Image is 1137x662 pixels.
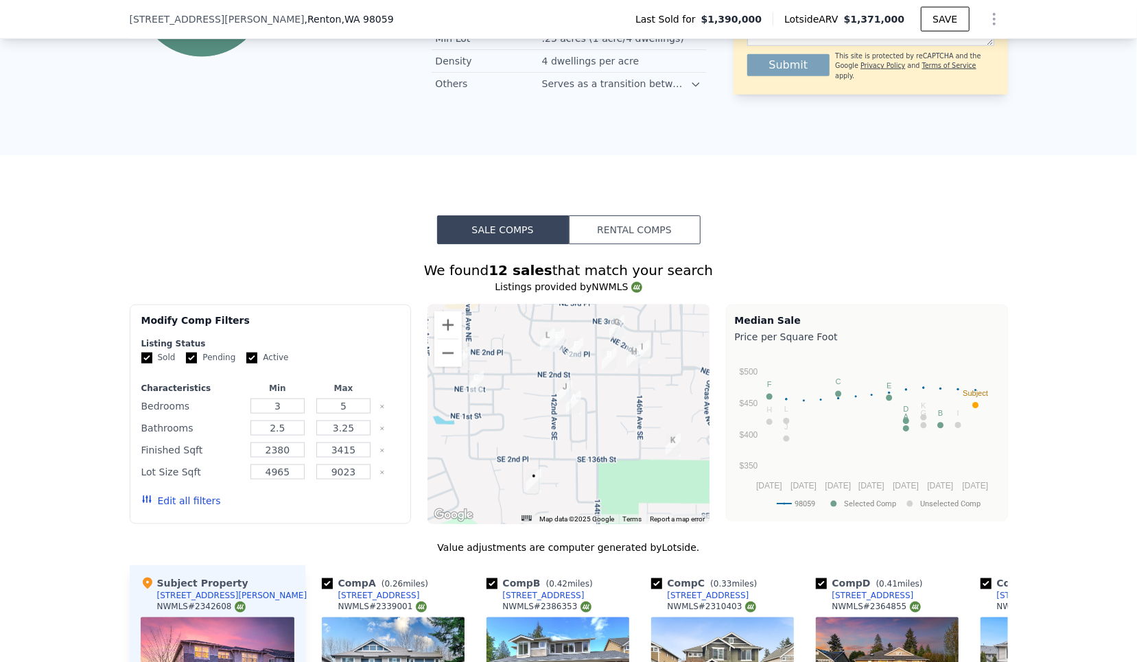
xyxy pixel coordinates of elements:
[835,51,994,81] div: This site is protected by reCAPTCHA and the Google and apply.
[550,329,565,352] div: 5103 NE 2nd Ct
[338,601,427,613] div: NWMLS # 2339001
[920,499,981,508] text: Unselected Comp
[739,430,758,440] text: $400
[735,327,999,346] div: Price per Square Foot
[784,12,843,26] span: Lotside ARV
[141,397,242,416] div: Bedrooms
[981,576,1092,590] div: Comp E
[141,462,242,482] div: Lot Size Sqft
[557,380,572,403] div: 113 Hoquiam Pl NE
[141,352,176,364] label: Sold
[816,576,928,590] div: Comp D
[130,12,305,26] span: [STREET_ADDRESS][PERSON_NAME]
[489,262,552,279] strong: 12 sales
[835,378,841,386] text: C
[342,14,394,25] span: , WA 98059
[141,494,221,508] button: Edit all filters
[921,401,926,410] text: K
[887,381,891,390] text: E
[893,481,919,490] text: [DATE]
[784,423,788,431] text: J
[487,590,585,601] a: [STREET_ADDRESS]
[871,579,928,589] span: ( miles)
[469,371,484,394] div: 4711 NE 1st Ct
[416,602,427,613] img: NWMLS Logo
[668,601,756,613] div: NWMLS # 2310403
[767,381,772,389] text: F
[376,579,434,589] span: ( miles)
[581,602,591,613] img: NWMLS Logo
[739,368,758,377] text: $500
[436,77,542,91] div: Others
[666,434,681,457] div: 5621 SE 2nd Ct
[434,340,462,367] button: Zoom out
[314,383,374,394] div: Max
[385,579,403,589] span: 0.26
[938,410,943,418] text: B
[962,481,988,490] text: [DATE]
[247,383,307,394] div: Min
[957,409,959,417] text: I
[186,352,235,364] label: Pending
[635,12,701,26] span: Last Sold for
[246,352,288,364] label: Active
[795,499,815,508] text: 98059
[141,383,242,394] div: Characteristics
[739,462,758,471] text: $350
[540,329,555,352] div: 5035 NE 2nd Ct
[141,418,242,438] div: Bathrooms
[844,14,905,25] span: $1,371,000
[436,54,542,68] div: Density
[437,215,569,244] button: Sale Comps
[963,389,988,397] text: Subject
[714,579,732,589] span: 0.33
[910,602,921,613] img: NWMLS Logo
[766,406,772,414] text: H
[623,515,642,523] a: Terms (opens in new tab)
[130,280,1008,294] div: Listings provided by NWMLS
[858,481,884,490] text: [DATE]
[651,576,763,590] div: Comp C
[130,541,1008,554] div: Value adjustments are computer generated by Lotside .
[379,470,385,475] button: Clear
[141,314,400,338] div: Modify Comp Filters
[141,338,400,349] div: Listing Status
[790,481,817,490] text: [DATE]
[455,347,470,370] div: 202 Chelan Ct NE
[668,590,749,601] div: [STREET_ADDRESS]
[503,601,591,613] div: NWMLS # 2386353
[157,601,246,613] div: NWMLS # 2342608
[735,346,999,518] svg: A chart.
[568,338,583,362] div: 5201 NE 2nd Pl
[832,601,921,613] div: NWMLS # 2364855
[705,579,762,589] span: ( miles)
[922,62,976,69] a: Terms of Service
[635,340,650,364] div: 5503 NE 2nd Ct
[609,316,624,339] div: 270 Kitsap Ave NE
[503,590,585,601] div: [STREET_ADDRESS]
[141,353,152,364] input: Sold
[305,12,394,26] span: , Renton
[602,348,617,371] div: 5322 NE 2nd St
[860,62,905,69] a: Privacy Policy
[756,481,782,490] text: [DATE]
[825,481,851,490] text: [DATE]
[541,579,598,589] span: ( miles)
[379,448,385,453] button: Clear
[745,602,756,613] img: NWMLS Logo
[526,469,541,493] div: 321 Graham Ave SE
[903,412,909,421] text: A
[434,311,462,339] button: Zoom in
[431,506,476,524] img: Google
[157,590,307,601] div: [STREET_ADDRESS][PERSON_NAME]
[431,506,476,524] a: Open this area in Google Maps (opens a new window)
[549,579,567,589] span: 0.42
[981,5,1008,33] button: Show Options
[927,481,953,490] text: [DATE]
[521,515,531,521] button: Keyboard shortcuts
[735,314,999,327] div: Median Sale
[903,405,909,413] text: D
[981,590,1079,601] a: [STREET_ADDRESS]
[338,590,420,601] div: [STREET_ADDRESS]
